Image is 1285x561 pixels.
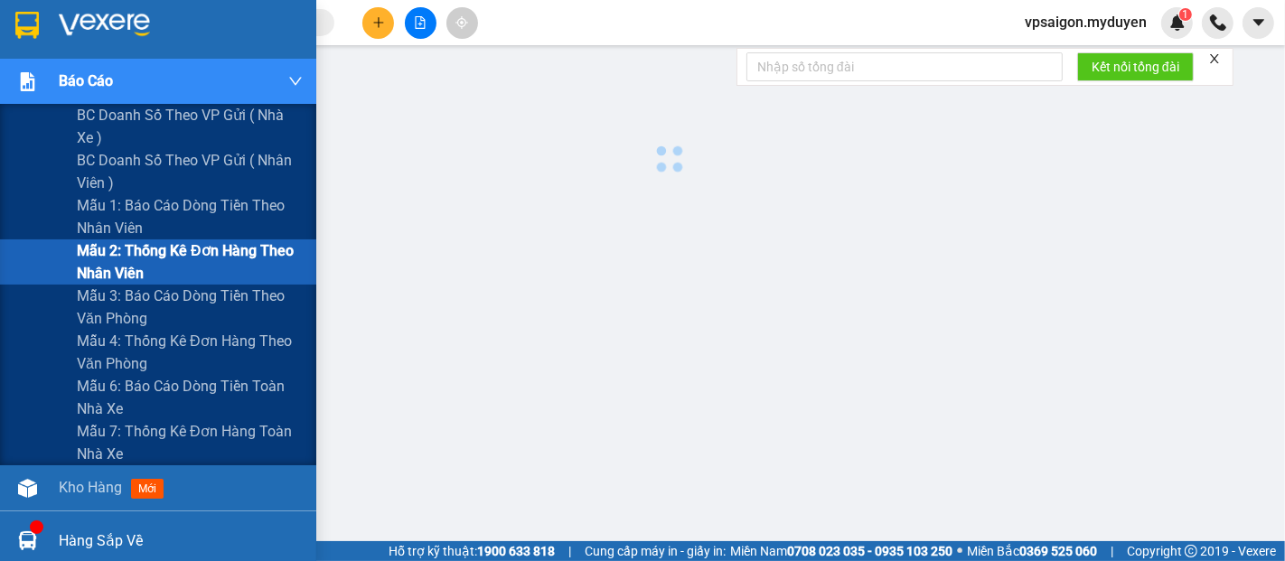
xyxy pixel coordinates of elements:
button: plus [362,7,394,39]
button: file-add [405,7,436,39]
span: Mẫu 2: Thống kê đơn hàng theo nhân viên [77,239,303,285]
img: logo-vxr [15,12,39,39]
span: BC doanh số theo VP gửi ( nhà xe ) [77,104,303,149]
span: Cung cấp máy in - giấy in: [585,541,726,561]
button: caret-down [1243,7,1274,39]
img: phone-icon [1210,14,1226,31]
span: plus [372,16,385,29]
button: aim [446,7,478,39]
input: Nhập số tổng đài [746,52,1063,81]
span: Mẫu 7: Thống kê đơn hàng toàn nhà xe [77,420,303,465]
span: 1 [1182,8,1188,21]
strong: XE KHÁCH MỸ DUYÊN [122,10,246,49]
span: TP.HCM -SÓC TRĂNG [114,57,241,70]
img: icon-new-feature [1169,14,1186,31]
span: Mẫu 1: Báo cáo dòng tiền theo nhân viên [77,194,303,239]
strong: PHIẾU GỬI HÀNG [111,75,258,94]
span: down [288,74,303,89]
span: copyright [1185,545,1197,557]
img: warehouse-icon [18,531,37,550]
span: Mẫu 3: Báo cáo dòng tiền theo văn phòng [77,285,303,330]
span: ⚪️ [957,547,962,555]
strong: 1900 633 818 [477,544,555,558]
span: close [1208,52,1221,65]
span: Hỗ trợ kỹ thuật: [389,541,555,561]
span: vpsaigon.myduyen [1010,11,1161,33]
span: file-add [414,16,427,29]
span: Mẫu 4: Thống kê đơn hàng theo văn phòng [77,330,303,375]
span: Bến xe Miền Tây [8,125,151,192]
span: Mẫu 6: Báo cáo dòng tiền toàn nhà xe [77,375,303,420]
span: Kho hàng [59,479,122,496]
span: Miền Nam [730,541,952,561]
sup: 1 [1179,8,1192,21]
span: | [568,541,571,561]
span: BC doanh số theo VP gửi ( nhân viên ) [77,149,303,194]
span: Gửi: [8,125,151,192]
strong: 0708 023 035 - 0935 103 250 [787,544,952,558]
strong: 0369 525 060 [1019,544,1097,558]
span: aim [455,16,468,29]
img: warehouse-icon [18,479,37,498]
span: Kết nối tổng đài [1092,57,1179,77]
span: caret-down [1251,14,1267,31]
img: solution-icon [18,72,37,91]
span: Báo cáo [59,70,113,92]
span: Miền Bắc [967,541,1097,561]
span: mới [131,479,164,499]
button: Kết nối tổng đài [1077,52,1194,81]
span: | [1111,541,1113,561]
div: Hàng sắp về [59,528,303,555]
